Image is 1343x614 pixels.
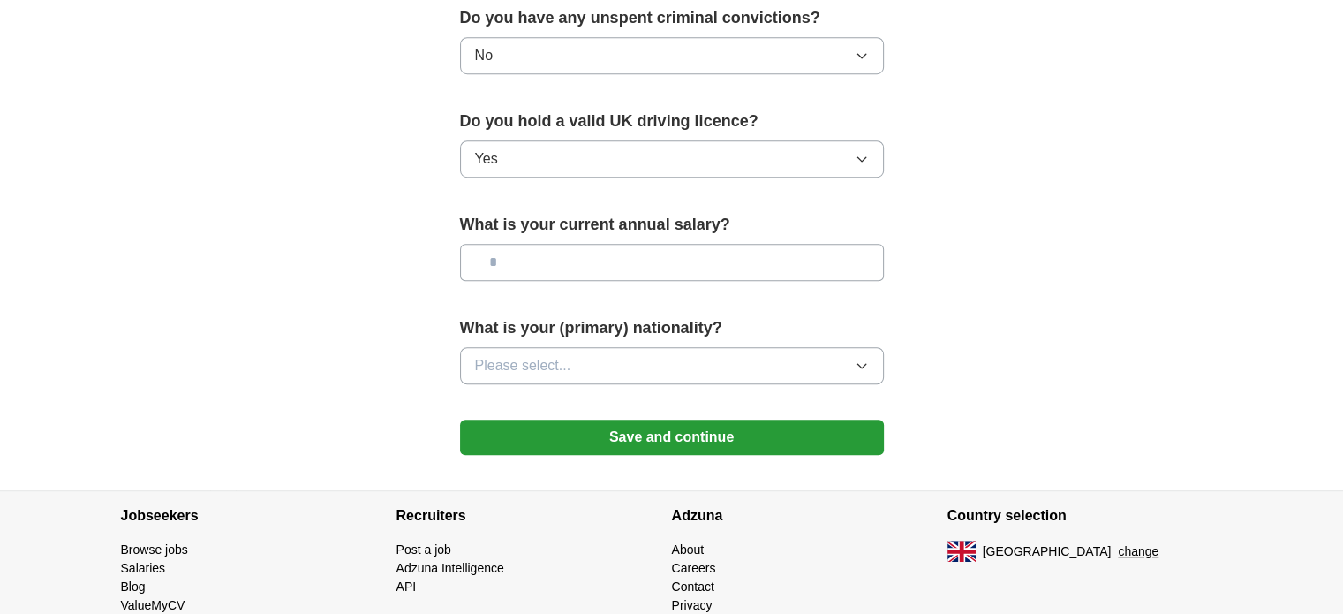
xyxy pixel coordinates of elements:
[460,347,884,384] button: Please select...
[672,580,714,594] a: Contact
[121,580,146,594] a: Blog
[396,580,417,594] a: API
[1118,542,1158,561] button: change
[672,561,716,575] a: Careers
[121,598,185,612] a: ValueMyCV
[460,37,884,74] button: No
[947,491,1223,541] h4: Country selection
[475,45,493,66] span: No
[672,542,705,557] a: About
[983,542,1112,561] span: [GEOGRAPHIC_DATA]
[475,148,498,170] span: Yes
[947,541,976,562] img: UK flag
[460,110,884,133] label: Do you hold a valid UK driving licence?
[460,6,884,30] label: Do you have any unspent criminal convictions?
[121,561,166,575] a: Salaries
[460,140,884,178] button: Yes
[475,355,571,376] span: Please select...
[460,213,884,237] label: What is your current annual salary?
[460,420,884,455] button: Save and continue
[460,316,884,340] label: What is your (primary) nationality?
[396,561,504,575] a: Adzuna Intelligence
[121,542,188,557] a: Browse jobs
[672,598,713,612] a: Privacy
[396,542,451,557] a: Post a job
